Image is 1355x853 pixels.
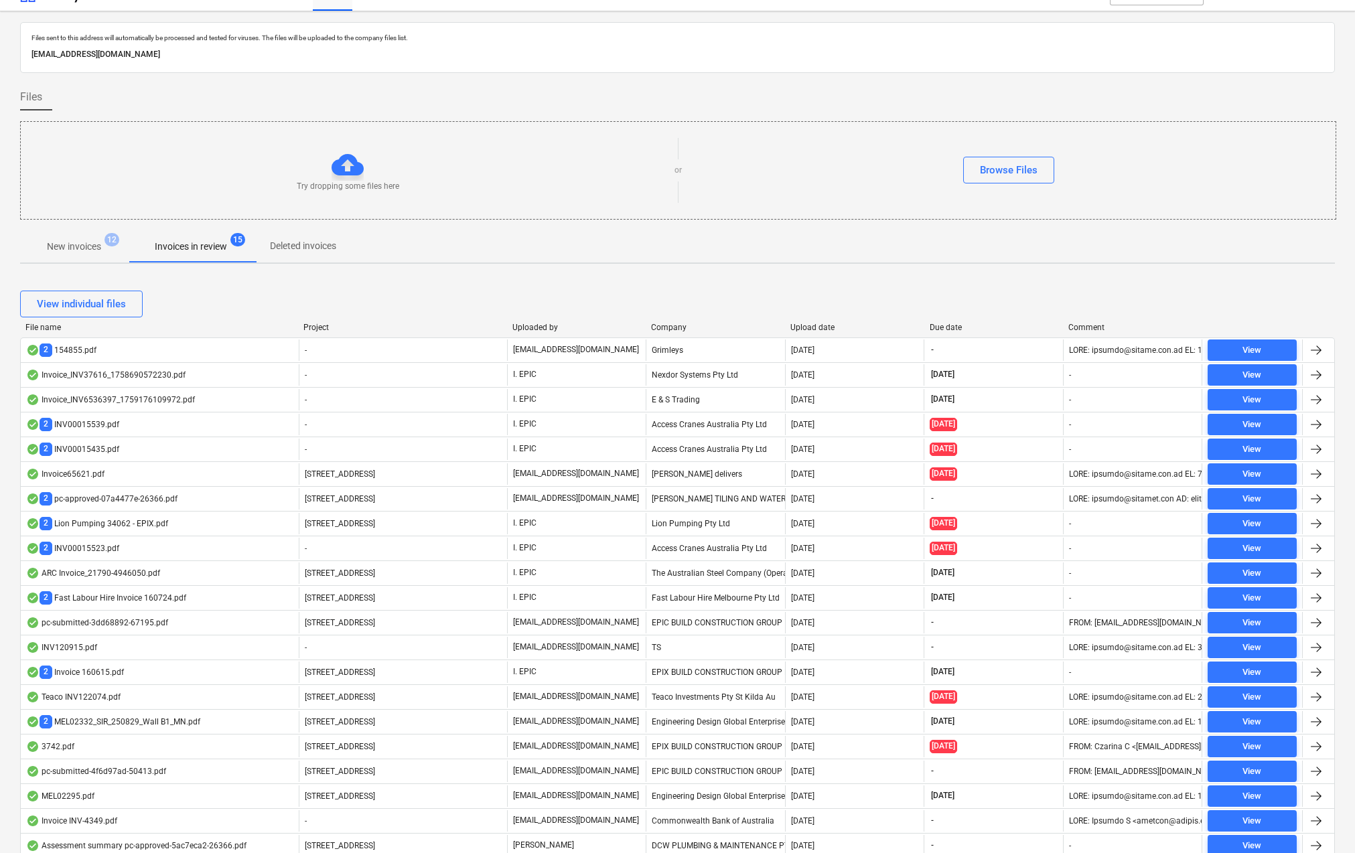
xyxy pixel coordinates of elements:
span: 76 Beach Rd, Sandringham [305,668,375,677]
div: OCR finished [26,741,40,752]
div: Comment [1068,323,1197,332]
span: - [305,420,307,429]
div: OCR finished [26,716,40,727]
p: [EMAIL_ADDRESS][DOMAIN_NAME] [513,617,639,628]
span: [DATE] [930,443,957,455]
div: - [1069,370,1071,380]
span: 76 Beach Rd, Sandringham [305,494,375,503]
div: View [1242,690,1261,705]
div: MEL02295.pdf [26,791,94,801]
span: 2 [40,517,52,530]
span: Files [20,89,42,105]
div: Due date [930,323,1058,332]
div: [DATE] [791,692,814,702]
p: [EMAIL_ADDRESS][DOMAIN_NAME] [513,815,639,826]
span: 2 [40,715,52,728]
span: - [305,370,307,380]
span: 2 [40,443,52,455]
p: [EMAIL_ADDRESS][DOMAIN_NAME] [513,765,639,777]
div: Lion Pumping 34062 - EPIX.pdf [26,517,168,530]
span: 2 [40,418,52,431]
div: OCR finished [26,518,40,529]
button: View [1208,612,1297,633]
span: [DATE] [930,666,956,678]
div: EPIC BUILD CONSTRUCTION GROUP [646,761,784,782]
iframe: Chat Widget [1288,789,1355,853]
div: OCR finished [26,692,40,702]
div: OCR finished [26,493,40,504]
span: [DATE] [930,517,957,530]
span: 15 [230,233,245,246]
div: INV00015539.pdf [26,418,119,431]
div: Assessment summary pc-approved-5ac7eca2-26366.pdf [26,840,246,851]
div: OCR finished [26,543,40,554]
div: INV120915.pdf [26,642,97,653]
div: Commonwealth Bank of Australia [646,810,784,832]
div: View [1242,640,1261,655]
div: Invoice_INV37616_1758690572230.pdf [26,370,186,380]
div: Fast Labour Hire Melbourne Pty Ltd [646,587,784,609]
div: INV00015435.pdf [26,443,119,455]
div: [DATE] [791,618,814,627]
div: - [1069,668,1071,677]
span: - [305,445,307,454]
div: OCR finished [26,617,40,628]
span: 248 Bay Rd, Sandringham [305,618,375,627]
div: [DATE] [791,469,814,479]
span: - [930,493,935,504]
div: Browse Files [980,161,1038,179]
span: 76 Beach Rd, Sandringham [305,742,375,751]
div: View [1242,591,1261,606]
span: [DATE] [930,542,957,554]
p: [PERSON_NAME] [513,840,574,851]
span: 12 [104,233,119,246]
div: Company [651,323,780,332]
div: Invoice_INV6536397_1759176109972.pdf [26,394,195,405]
button: View [1208,414,1297,435]
div: Fast Labour Hire Invoice 160724.pdf [26,591,186,604]
div: Nexdor Systems Pty Ltd [646,364,784,386]
div: OCR finished [26,816,40,826]
p: [EMAIL_ADDRESS][DOMAIN_NAME] [513,468,639,479]
div: [DATE] [791,568,814,578]
div: View [1242,665,1261,680]
div: View [1242,392,1261,408]
span: 76 Beach Rd, Sandringham [305,469,375,479]
p: I. EPIC [513,567,537,578]
div: TS [646,637,784,658]
span: - [930,765,935,777]
div: Teaco INV122074.pdf [26,692,121,702]
p: Invoices in review [155,240,227,254]
button: View [1208,339,1297,361]
span: [DATE] [930,369,956,380]
p: I. EPIC [513,666,537,678]
span: 2 [40,591,52,604]
div: [DATE] [791,668,814,677]
button: View [1208,761,1297,782]
div: ARC Invoice_21790-4946050.pdf [26,568,160,578]
button: View [1208,562,1297,584]
div: - [1069,519,1071,528]
div: View individual files [37,295,126,313]
div: [DATE] [791,395,814,404]
div: OCR finished [26,766,40,777]
div: Access Cranes Australia Pty Ltd [646,414,784,435]
div: [DATE] [791,494,814,503]
div: OCR finished [26,444,40,455]
span: - [305,345,307,355]
div: [DATE] [791,767,814,776]
span: - [305,643,307,652]
button: View individual files [20,291,143,317]
button: View [1208,538,1297,559]
div: - [1069,445,1071,454]
p: I. EPIC [513,369,537,380]
p: [EMAIL_ADDRESS][DOMAIN_NAME] [31,48,1324,62]
div: OCR finished [26,394,40,405]
div: Invoice INV-4349.pdf [26,816,117,826]
div: Engineering Design Global Enterprise (EDGE Consulting Engineers) Pty Ltd [646,711,784,732]
div: [DATE] [791,791,814,801]
button: View [1208,810,1297,832]
p: or [674,165,682,176]
p: I. EPIC [513,542,537,554]
div: OCR finished [26,840,40,851]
